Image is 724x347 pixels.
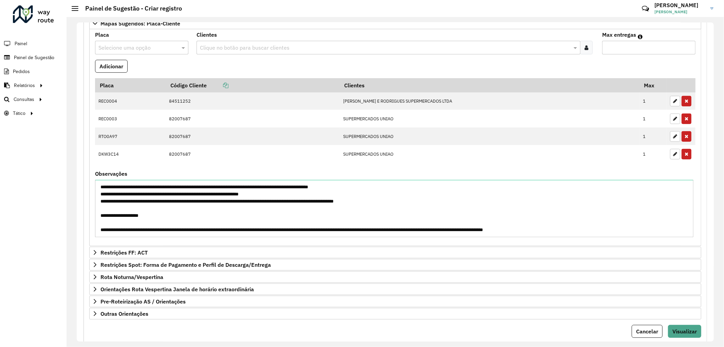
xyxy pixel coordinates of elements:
span: Painel de Sugestão [14,54,54,61]
span: Visualizar [672,328,697,335]
td: 1 [639,92,667,110]
a: Restrições Spot: Forma de Pagamento e Perfil de Descarga/Entrega [89,259,701,271]
span: Rota Noturna/Vespertina [100,274,163,280]
span: Mapas Sugeridos: Placa-Cliente [100,21,180,26]
span: Consultas [14,96,34,103]
label: Observações [95,170,127,178]
td: DKW3C14 [95,145,166,163]
td: 84511252 [166,92,339,110]
button: Adicionar [95,60,128,73]
span: Tático [13,110,25,117]
td: 1 [639,110,667,127]
h2: Painel de Sugestão - Criar registro [78,5,182,12]
a: Rota Noturna/Vespertina [89,271,701,283]
span: [PERSON_NAME] [654,9,705,15]
span: Restrições Spot: Forma de Pagamento e Perfil de Descarga/Entrega [100,262,271,267]
td: REC0003 [95,110,166,127]
th: Clientes [339,78,639,92]
span: Pedidos [13,68,30,75]
td: SUPERMERCADOS UNIAO [339,110,639,127]
td: SUPERMERCADOS UNIAO [339,145,639,163]
td: 1 [639,127,667,145]
span: Pre-Roteirização AS / Orientações [100,299,186,304]
td: [PERSON_NAME] E RODRIGUES SUPERMERCADOS LTDA [339,92,639,110]
a: Pre-Roteirização AS / Orientações [89,296,701,307]
td: 82007687 [166,110,339,127]
span: Orientações Rota Vespertina Janela de horário extraordinária [100,287,254,292]
a: Orientações Rota Vespertina Janela de horário extraordinária [89,283,701,295]
td: SUPERMERCADOS UNIAO [339,127,639,145]
label: Clientes [197,31,217,39]
em: Máximo de clientes que serão colocados na mesma rota com os clientes informados [638,34,643,39]
span: Painel [15,40,27,47]
label: Placa [95,31,109,39]
td: 1 [639,145,667,163]
a: Outras Orientações [89,308,701,319]
span: Cancelar [636,328,658,335]
th: Placa [95,78,166,92]
h3: [PERSON_NAME] [654,2,705,8]
td: 82007687 [166,145,339,163]
button: Visualizar [668,325,701,338]
td: 82007687 [166,127,339,145]
a: Contato Rápido [638,1,653,16]
span: Outras Orientações [100,311,148,316]
td: REC0004 [95,92,166,110]
a: Copiar [207,82,228,89]
div: Mapas Sugeridos: Placa-Cliente [89,29,701,246]
th: Max [639,78,667,92]
td: RTO0A97 [95,127,166,145]
span: Relatórios [14,82,35,89]
a: Restrições FF: ACT [89,247,701,258]
label: Max entregas [602,31,636,39]
th: Código Cliente [166,78,339,92]
button: Cancelar [632,325,663,338]
a: Mapas Sugeridos: Placa-Cliente [89,18,701,29]
span: Restrições FF: ACT [100,250,148,255]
